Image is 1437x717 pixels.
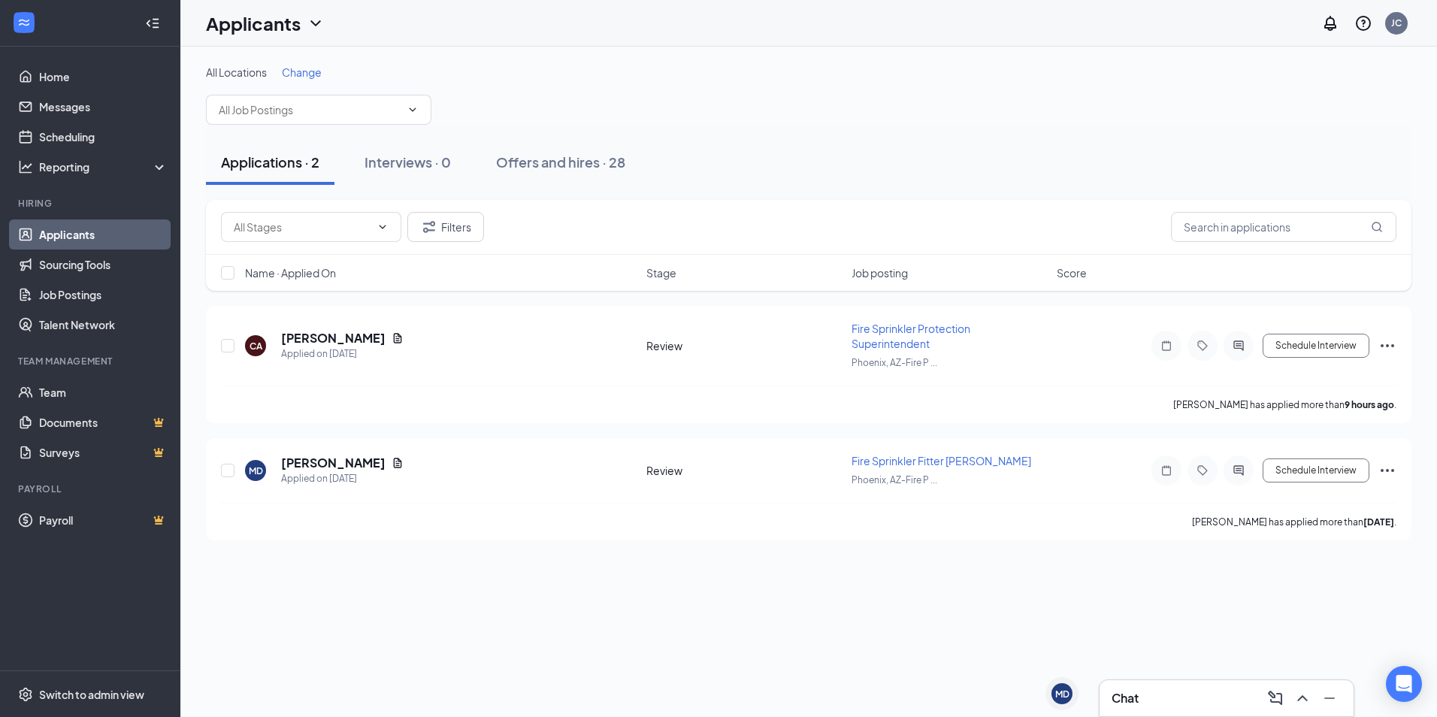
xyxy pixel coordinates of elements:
[219,101,401,118] input: All Job Postings
[1057,265,1087,280] span: Score
[1193,340,1212,352] svg: Tag
[281,330,386,346] h5: [PERSON_NAME]
[245,265,336,280] span: Name · Applied On
[206,65,267,79] span: All Locations
[1173,398,1396,411] p: [PERSON_NAME] has applied more than .
[39,219,168,250] a: Applicants
[365,153,451,171] div: Interviews · 0
[852,474,937,486] span: Phoenix, AZ-Fire P ...
[1171,212,1396,242] input: Search in applications
[1055,688,1069,700] div: MD
[39,310,168,340] a: Talent Network
[18,483,165,495] div: Payroll
[39,407,168,437] a: DocumentsCrown
[249,464,263,477] div: MD
[392,332,404,344] svg: Document
[282,65,322,79] span: Change
[646,463,843,478] div: Review
[1371,221,1383,233] svg: MagnifyingGlass
[1378,337,1396,355] svg: Ellipses
[407,104,419,116] svg: ChevronDown
[39,62,168,92] a: Home
[145,16,160,31] svg: Collapse
[307,14,325,32] svg: ChevronDown
[852,265,908,280] span: Job posting
[1293,689,1311,707] svg: ChevronUp
[1157,340,1175,352] svg: Note
[39,280,168,310] a: Job Postings
[39,377,168,407] a: Team
[206,11,301,36] h1: Applicants
[234,219,371,235] input: All Stages
[1193,464,1212,476] svg: Tag
[39,159,168,174] div: Reporting
[221,153,319,171] div: Applications · 2
[1391,17,1402,29] div: JC
[281,346,404,362] div: Applied on [DATE]
[1263,458,1369,483] button: Schedule Interview
[39,437,168,467] a: SurveysCrown
[852,357,937,368] span: Phoenix, AZ-Fire P ...
[420,218,438,236] svg: Filter
[1321,689,1339,707] svg: Minimize
[281,471,404,486] div: Applied on [DATE]
[1345,399,1394,410] b: 9 hours ago
[1230,464,1248,476] svg: ActiveChat
[1378,461,1396,480] svg: Ellipses
[1192,516,1396,528] p: [PERSON_NAME] has applied more than .
[1266,689,1284,707] svg: ComposeMessage
[39,687,144,702] div: Switch to admin view
[39,250,168,280] a: Sourcing Tools
[281,455,386,471] h5: [PERSON_NAME]
[1263,334,1369,358] button: Schedule Interview
[1354,14,1372,32] svg: QuestionInfo
[646,265,676,280] span: Stage
[39,505,168,535] a: PayrollCrown
[18,687,33,702] svg: Settings
[407,212,484,242] button: Filter Filters
[1157,464,1175,476] svg: Note
[1363,516,1394,528] b: [DATE]
[1230,340,1248,352] svg: ActiveChat
[1290,686,1314,710] button: ChevronUp
[392,457,404,469] svg: Document
[1263,686,1287,710] button: ComposeMessage
[1386,666,1422,702] div: Open Intercom Messenger
[377,221,389,233] svg: ChevronDown
[496,153,625,171] div: Offers and hires · 28
[852,454,1031,467] span: Fire Sprinkler Fitter [PERSON_NAME]
[39,122,168,152] a: Scheduling
[1321,14,1339,32] svg: Notifications
[18,355,165,368] div: Team Management
[646,338,843,353] div: Review
[17,15,32,30] svg: WorkstreamLogo
[852,322,970,350] span: Fire Sprinkler Protection Superintendent
[39,92,168,122] a: Messages
[18,159,33,174] svg: Analysis
[250,340,262,352] div: CA
[18,197,165,210] div: Hiring
[1318,686,1342,710] button: Minimize
[1112,690,1139,706] h3: Chat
